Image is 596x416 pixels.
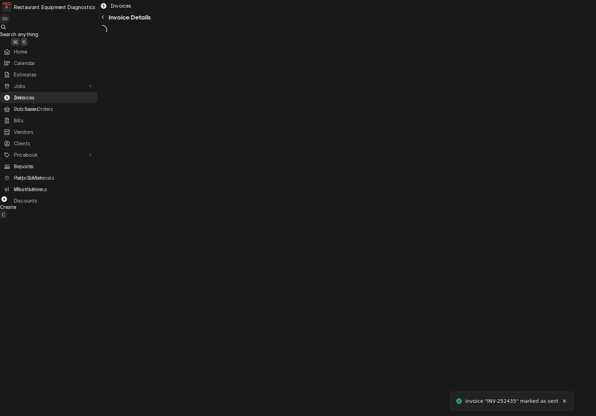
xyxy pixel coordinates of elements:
span: Loading... [97,24,107,36]
span: Help Center [14,174,93,181]
div: Restaurant Equipment Diagnostics [14,3,95,11]
div: R [2,2,12,12]
span: Reports [14,163,94,170]
span: ⌘ [13,38,18,46]
span: Clients [14,140,94,147]
span: Invoices [111,2,131,9]
span: Home [14,48,94,55]
span: Jobs [14,82,83,90]
span: Estimates [14,71,94,78]
span: Pricebook [14,151,83,158]
span: Vendors [14,128,94,136]
button: Navigate back [97,11,108,23]
span: Calendar [14,59,94,67]
div: Invoice "INV-252435" marked as sent [466,398,559,405]
span: C [2,211,5,218]
span: Purchase Orders [14,105,94,113]
div: Restaurant Equipment Diagnostics's Avatar [2,2,12,12]
span: Discounts [14,197,94,204]
span: K [23,38,26,46]
span: What's New [14,186,93,193]
span: Bills [14,117,94,124]
span: Invoices [14,94,94,101]
span: Invoice Details [108,14,151,21]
